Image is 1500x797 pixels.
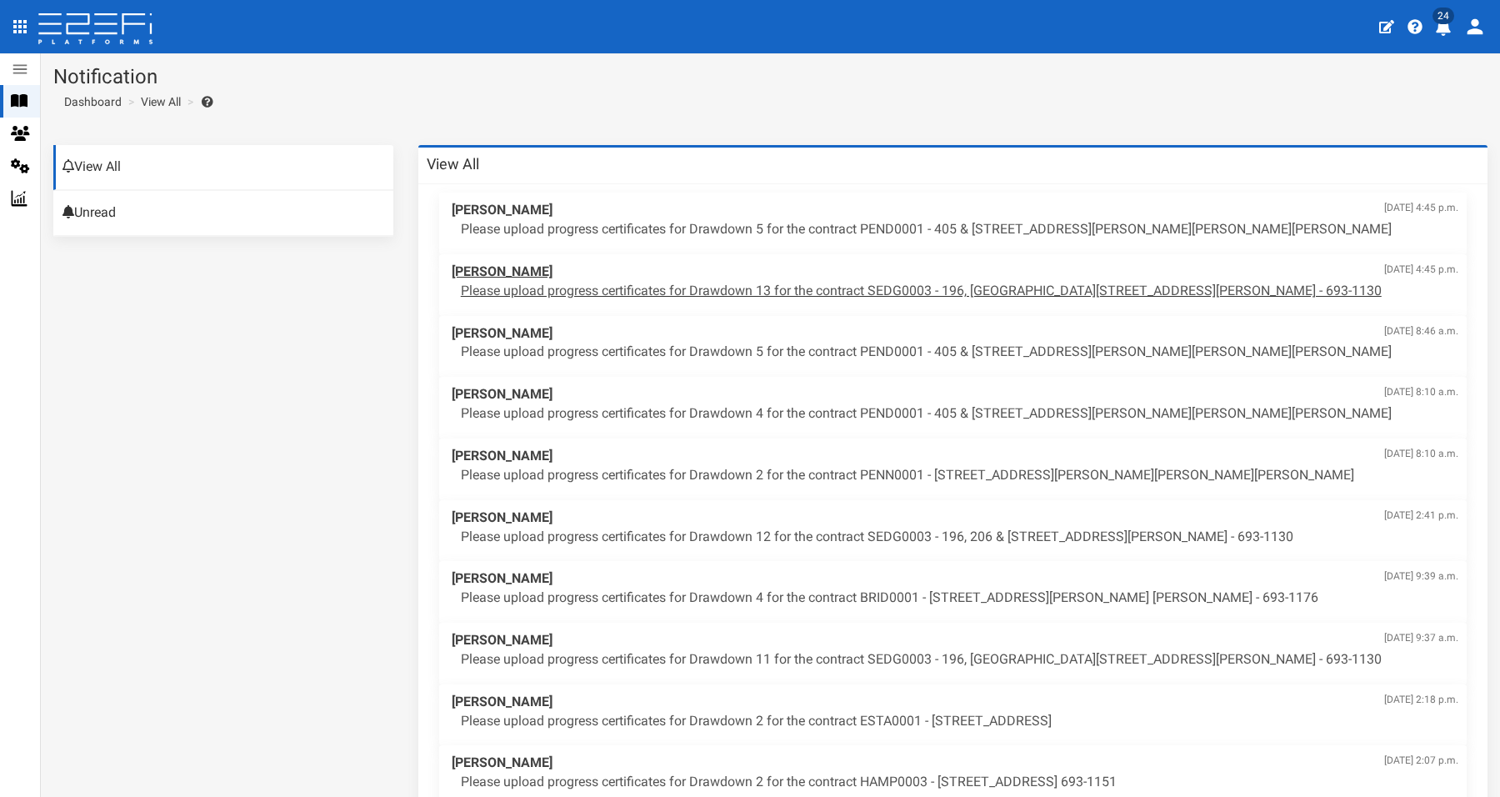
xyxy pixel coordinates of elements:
[452,385,1458,404] span: [PERSON_NAME]
[461,282,1458,301] p: Please upload progress certificates for Drawdown 13 for the contract SEDG0003 - 196, [GEOGRAPHIC_...
[452,509,1458,528] span: [PERSON_NAME]
[439,254,1467,316] a: [PERSON_NAME][DATE] 4:45 p.m. Please upload progress certificates for Drawdown 13 for the contrac...
[461,343,1458,362] p: Please upload progress certificates for Drawdown 5 for the contract PEND0001 - 405 & [STREET_ADDR...
[1384,263,1458,277] span: [DATE] 4:45 p.m.
[57,93,122,110] a: Dashboard
[427,157,479,172] h3: View All
[1384,324,1458,338] span: [DATE] 8:46 a.m.
[461,712,1458,731] p: Please upload progress certificates for Drawdown 2 for the contract ESTA0001 - [STREET_ADDRESS]
[452,201,1458,220] span: [PERSON_NAME]
[452,631,1458,650] span: [PERSON_NAME]
[1384,509,1458,523] span: [DATE] 2:41 p.m.
[1384,569,1458,584] span: [DATE] 9:39 a.m.
[461,220,1458,239] p: Please upload progress certificates for Drawdown 5 for the contract PEND0001 - 405 & [STREET_ADDR...
[461,773,1458,792] p: Please upload progress certificates for Drawdown 2 for the contract HAMP0003 - [STREET_ADDRESS] 6...
[439,500,1467,562] a: [PERSON_NAME][DATE] 2:41 p.m. Please upload progress certificates for Drawdown 12 for the contrac...
[452,569,1458,589] span: [PERSON_NAME]
[1384,385,1458,399] span: [DATE] 8:10 a.m.
[452,447,1458,466] span: [PERSON_NAME]
[53,191,393,236] a: Unread
[57,95,122,108] span: Dashboard
[439,193,1467,254] a: [PERSON_NAME][DATE] 4:45 p.m. Please upload progress certificates for Drawdown 5 for the contract...
[461,404,1458,424] p: Please upload progress certificates for Drawdown 4 for the contract PEND0001 - 405 & [STREET_ADDR...
[1384,631,1458,645] span: [DATE] 9:37 a.m.
[439,377,1467,439] a: [PERSON_NAME][DATE] 8:10 a.m. Please upload progress certificates for Drawdown 4 for the contract...
[53,66,1487,88] h1: Notification
[452,693,1458,712] span: [PERSON_NAME]
[461,528,1458,547] p: Please upload progress certificates for Drawdown 12 for the contract SEDG0003 - 196, 206 & [STREE...
[1384,693,1458,707] span: [DATE] 2:18 p.m.
[439,439,1467,500] a: [PERSON_NAME][DATE] 8:10 a.m. Please upload progress certificates for Drawdown 2 for the contract...
[439,561,1467,623] a: [PERSON_NAME][DATE] 9:39 a.m. Please upload progress certificates for Drawdown 4 for the contract...
[1384,447,1458,461] span: [DATE] 8:10 a.m.
[141,93,181,110] a: View All
[1384,201,1458,215] span: [DATE] 4:45 p.m.
[53,145,393,190] a: View All
[452,324,1458,343] span: [PERSON_NAME]
[461,466,1458,485] p: Please upload progress certificates for Drawdown 2 for the contract PENN0001 - [STREET_ADDRESS][P...
[452,263,1458,282] span: [PERSON_NAME]
[439,316,1467,378] a: [PERSON_NAME][DATE] 8:46 a.m. Please upload progress certificates for Drawdown 5 for the contract...
[461,589,1458,608] p: Please upload progress certificates for Drawdown 4 for the contract BRID0001 - [STREET_ADDRESS][P...
[452,754,1458,773] span: [PERSON_NAME]
[439,684,1467,746] a: [PERSON_NAME][DATE] 2:18 p.m. Please upload progress certificates for Drawdown 2 for the contract...
[1384,754,1458,768] span: [DATE] 2:07 p.m.
[439,623,1467,684] a: [PERSON_NAME][DATE] 9:37 a.m. Please upload progress certificates for Drawdown 11 for the contrac...
[461,650,1458,669] p: Please upload progress certificates for Drawdown 11 for the contract SEDG0003 - 196, [GEOGRAPHIC_...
